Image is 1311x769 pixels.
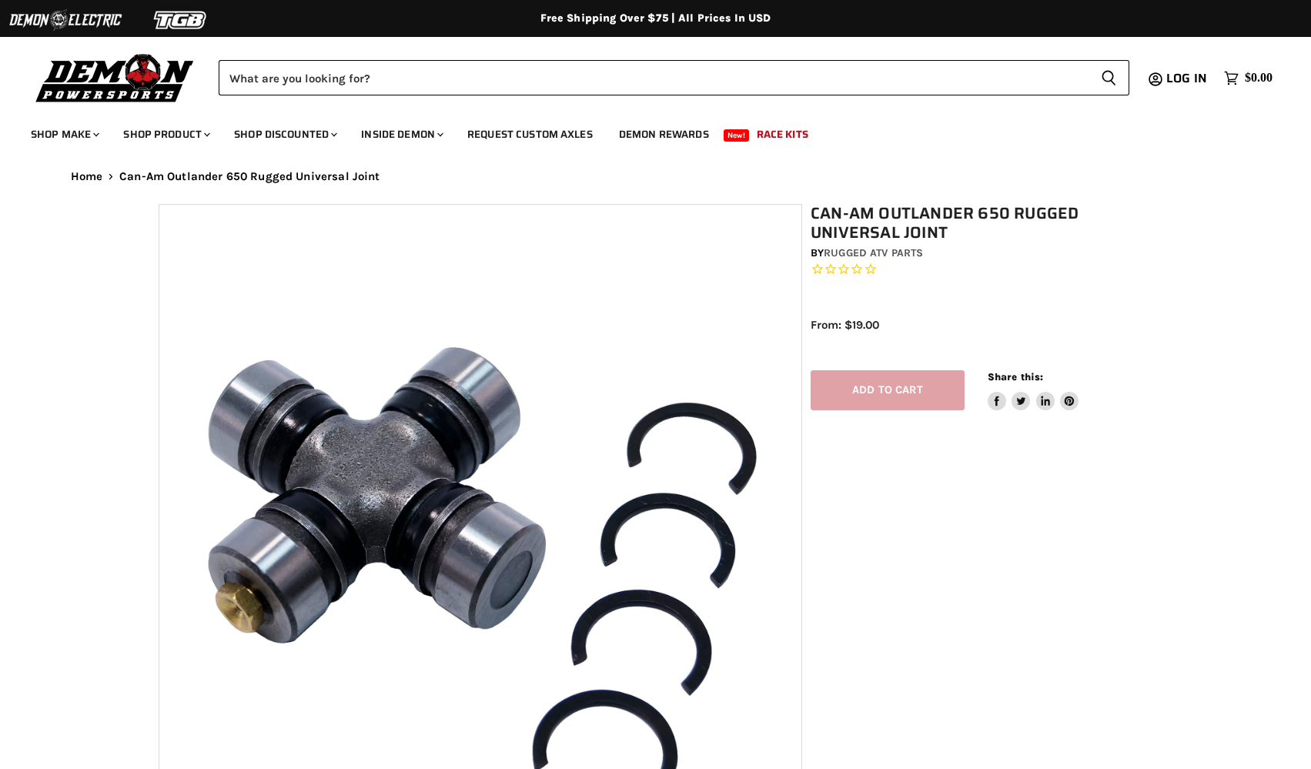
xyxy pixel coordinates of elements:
[40,170,1272,183] nav: Breadcrumbs
[811,245,1162,262] div: by
[1159,72,1216,85] a: Log in
[19,112,1269,150] ul: Main menu
[456,119,604,150] a: Request Custom Axles
[112,119,219,150] a: Shop Product
[123,5,239,35] img: TGB Logo 2
[40,12,1272,25] div: Free Shipping Over $75 | All Prices In USD
[745,119,820,150] a: Race Kits
[31,50,199,105] img: Demon Powersports
[19,119,109,150] a: Shop Make
[988,371,1043,383] span: Share this:
[988,370,1079,411] aside: Share this:
[222,119,346,150] a: Shop Discounted
[724,129,750,142] span: New!
[219,60,1089,95] input: Search
[811,204,1162,242] h1: Can-Am Outlander 650 Rugged Universal Joint
[1089,60,1129,95] button: Search
[824,246,923,259] a: Rugged ATV Parts
[1245,71,1273,85] span: $0.00
[607,119,721,150] a: Demon Rewards
[8,5,123,35] img: Demon Electric Logo 2
[349,119,453,150] a: Inside Demon
[1216,67,1280,89] a: $0.00
[219,60,1129,95] form: Product
[119,170,380,183] span: Can-Am Outlander 650 Rugged Universal Joint
[811,262,1162,278] span: Rated 0.0 out of 5 stars 0 reviews
[71,170,103,183] a: Home
[1166,69,1207,88] span: Log in
[811,318,879,332] span: From: $19.00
